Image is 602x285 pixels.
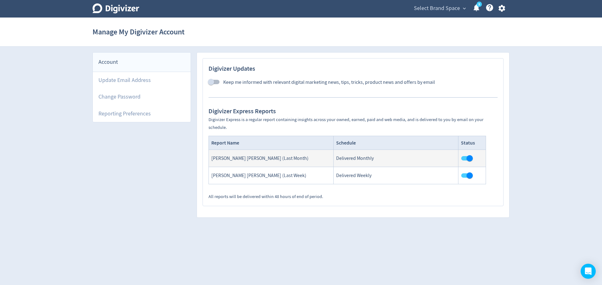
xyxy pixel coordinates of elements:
[209,117,483,130] small: Digivizer Express is a regular report containing insights across your owned, earned, paid and web...
[209,150,334,167] td: [PERSON_NAME] [PERSON_NAME] (Last Month)
[478,2,480,7] text: 5
[477,2,482,7] a: 5
[209,136,334,150] th: Report Name
[334,150,458,167] td: Delivered Monthly
[223,79,435,85] span: Keep me informed with relevant digital marketing news, tips, tricks, product news and offers by e...
[458,136,486,150] th: Status
[93,105,191,122] a: Reporting Preferences
[209,194,323,200] small: All reports will be delivered within 48 hours of end of period.
[93,89,191,105] a: Change Password
[93,53,191,72] div: Account
[412,3,467,13] button: Select Brand Space
[209,64,498,73] h2: Digivizer Updates
[209,167,334,184] td: [PERSON_NAME] [PERSON_NAME] (Last Week)
[462,6,467,11] span: expand_more
[581,264,596,279] div: Open Intercom Messenger
[334,136,458,150] th: Schedule
[209,107,498,115] h2: Digivizer Express Reports
[334,167,458,184] td: Delivered Weekly
[92,22,185,42] h1: Manage My Digivizer Account
[93,72,191,89] a: Update Email Address
[414,3,460,13] span: Select Brand Space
